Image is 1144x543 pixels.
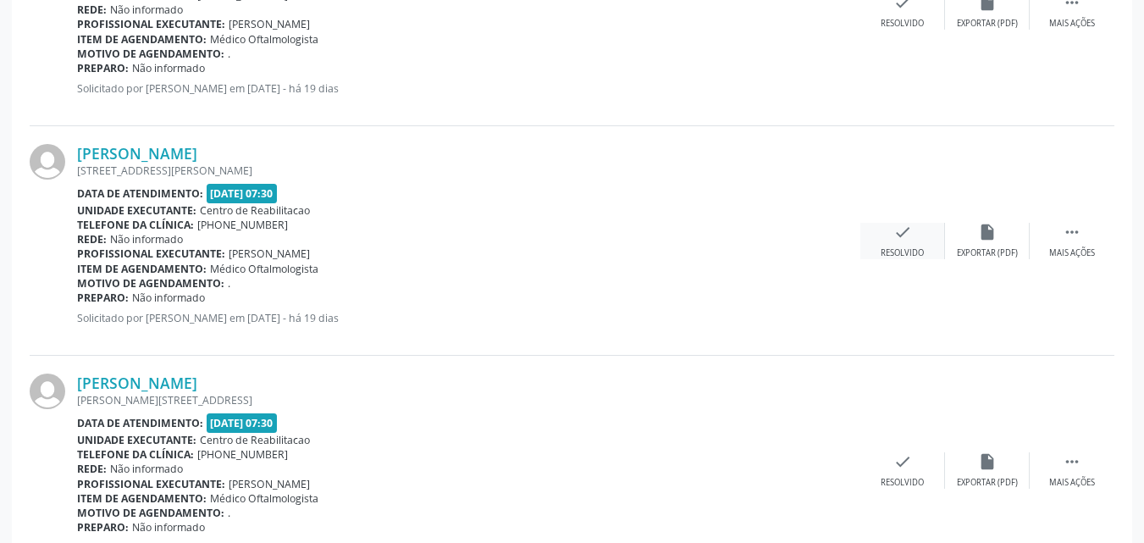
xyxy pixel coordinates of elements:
b: Motivo de agendamento: [77,276,224,291]
b: Profissional executante: [77,477,225,491]
span: [PERSON_NAME] [229,477,310,491]
span: [PHONE_NUMBER] [197,447,288,462]
b: Unidade executante: [77,203,196,218]
div: Mais ações [1049,18,1095,30]
b: Preparo: [77,61,129,75]
i: insert_drive_file [978,452,997,471]
span: . [228,47,230,61]
b: Telefone da clínica: [77,218,194,232]
img: img [30,374,65,409]
span: [PHONE_NUMBER] [197,218,288,232]
i: check [893,452,912,471]
i: check [893,223,912,241]
b: Unidade executante: [77,433,196,447]
div: Resolvido [881,477,924,489]
span: [DATE] 07:30 [207,413,278,433]
a: [PERSON_NAME] [77,374,197,392]
b: Rede: [77,3,107,17]
b: Profissional executante: [77,17,225,31]
span: . [228,506,230,520]
b: Data de atendimento: [77,416,203,430]
b: Motivo de agendamento: [77,506,224,520]
i: insert_drive_file [978,223,997,241]
div: [STREET_ADDRESS][PERSON_NAME] [77,163,860,178]
b: Rede: [77,462,107,476]
b: Telefone da clínica: [77,447,194,462]
div: Resolvido [881,18,924,30]
div: Exportar (PDF) [957,477,1018,489]
span: Não informado [110,462,183,476]
span: Centro de Reabilitacao [200,433,310,447]
div: Exportar (PDF) [957,18,1018,30]
span: Médico Oftalmologista [210,32,318,47]
span: [DATE] 07:30 [207,184,278,203]
b: Item de agendamento: [77,491,207,506]
span: Não informado [132,61,205,75]
span: . [228,276,230,291]
i:  [1063,452,1081,471]
span: Médico Oftalmologista [210,262,318,276]
img: img [30,144,65,180]
div: Mais ações [1049,477,1095,489]
p: Solicitado por [PERSON_NAME] em [DATE] - há 19 dias [77,81,860,96]
span: [PERSON_NAME] [229,247,310,261]
span: Não informado [110,3,183,17]
b: Profissional executante: [77,247,225,261]
div: Resolvido [881,247,924,259]
span: Não informado [132,291,205,305]
span: Médico Oftalmologista [210,491,318,506]
b: Preparo: [77,520,129,535]
b: Item de agendamento: [77,32,207,47]
b: Preparo: [77,291,129,305]
b: Item de agendamento: [77,262,207,276]
span: Não informado [110,232,183,247]
div: Exportar (PDF) [957,247,1018,259]
span: [PERSON_NAME] [229,17,310,31]
b: Data de atendimento: [77,186,203,201]
div: Mais ações [1049,247,1095,259]
a: [PERSON_NAME] [77,144,197,163]
div: [PERSON_NAME][STREET_ADDRESS] [77,393,860,407]
span: Centro de Reabilitacao [200,203,310,218]
span: Não informado [132,520,205,535]
p: Solicitado por [PERSON_NAME] em [DATE] - há 19 dias [77,311,860,325]
i:  [1063,223,1081,241]
b: Rede: [77,232,107,247]
b: Motivo de agendamento: [77,47,224,61]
